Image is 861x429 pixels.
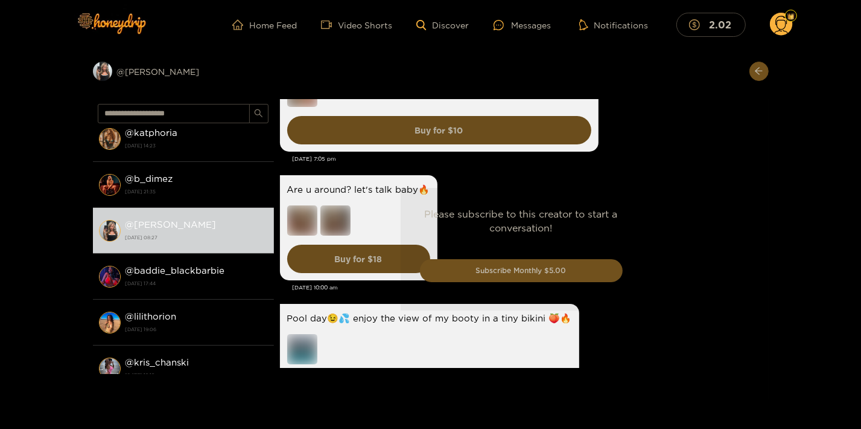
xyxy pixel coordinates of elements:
[125,370,268,381] strong: [DATE] 15:15
[576,19,652,31] button: Notifications
[689,19,706,30] span: dollar
[321,19,338,30] span: video-camera
[99,312,121,334] img: conversation
[99,266,121,288] img: conversation
[125,127,178,138] strong: @ katphoria
[125,311,177,321] strong: @ lilithorion
[99,128,121,150] img: conversation
[787,13,795,20] img: Fan Level
[676,13,746,36] button: 2.02
[125,324,268,335] strong: [DATE] 19:06
[420,207,623,235] p: Please subscribe to this creator to start a conversation!
[249,104,268,123] button: search
[749,62,769,81] button: arrow-left
[125,357,189,367] strong: @ kris_chanski
[754,66,763,77] span: arrow-left
[93,62,274,81] div: @[PERSON_NAME]
[321,19,392,30] a: Video Shorts
[125,173,173,184] strong: @ b_dimez
[125,265,225,276] strong: @ baddie_blackbarbie
[420,259,623,282] button: Subscribe Monthly $5.00
[707,18,733,31] mark: 2.02
[125,232,268,243] strong: [DATE] 08:27
[99,174,121,196] img: conversation
[125,219,217,230] strong: @ [PERSON_NAME]
[99,220,121,242] img: conversation
[125,278,268,289] strong: [DATE] 17:44
[232,19,297,30] a: Home Feed
[99,358,121,379] img: conversation
[254,109,263,119] span: search
[125,186,268,197] strong: [DATE] 21:35
[494,18,551,32] div: Messages
[125,140,268,151] strong: [DATE] 14:23
[416,20,469,30] a: Discover
[232,19,249,30] span: home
